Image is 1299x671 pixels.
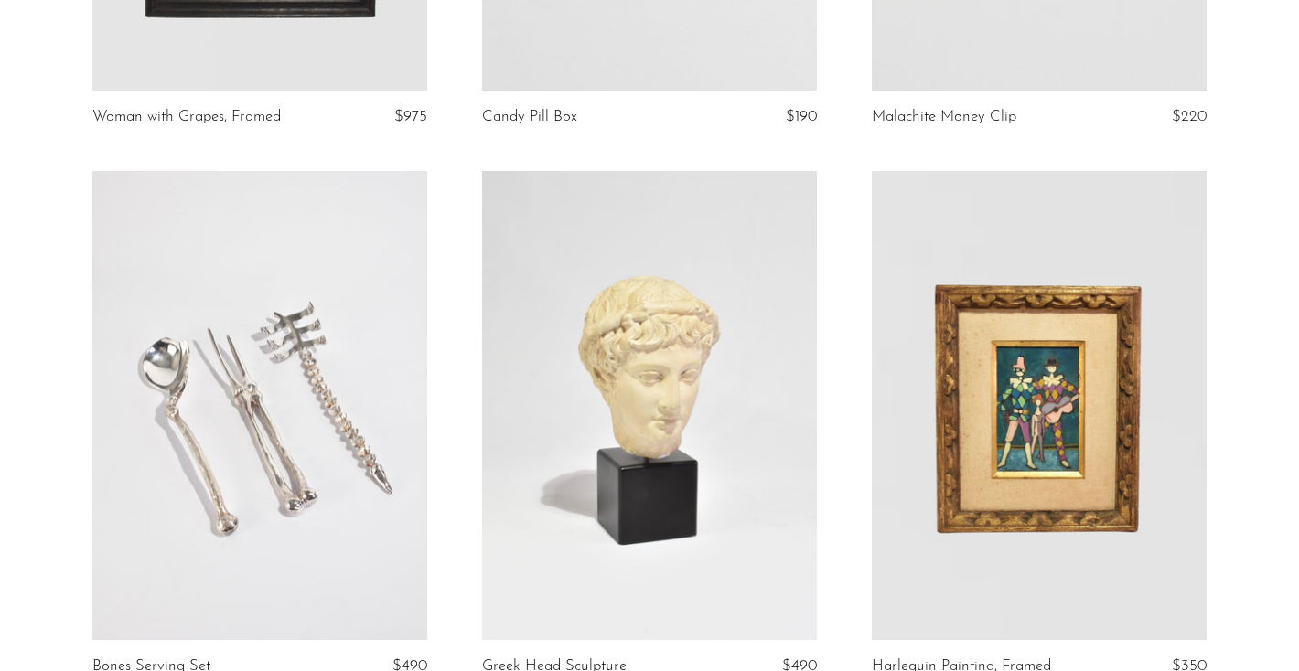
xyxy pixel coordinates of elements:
[1172,109,1207,124] span: $220
[92,109,281,125] a: Woman with Grapes, Framed
[786,109,817,124] span: $190
[482,109,577,125] a: Candy Pill Box
[394,109,427,124] span: $975
[872,109,1016,125] a: Malachite Money Clip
